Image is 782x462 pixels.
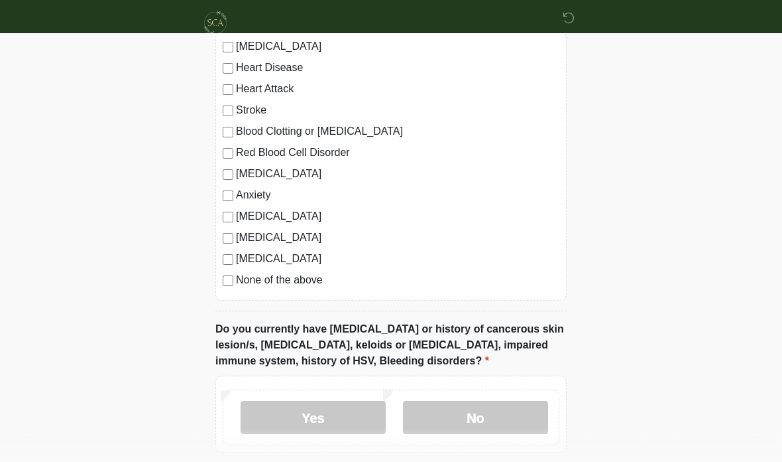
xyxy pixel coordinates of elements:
[236,60,559,76] label: Heart Disease
[236,188,559,204] label: Anxiety
[215,322,567,370] label: Do you currently have [MEDICAL_DATA] or history of cancerous skin lesion/s, [MEDICAL_DATA], keloi...
[236,209,559,225] label: [MEDICAL_DATA]
[202,10,229,37] img: Skinchic Dallas Logo
[236,103,559,119] label: Stroke
[223,149,233,159] input: Red Blood Cell Disorder
[241,402,386,435] label: Yes
[223,276,233,287] input: None of the above
[236,124,559,140] label: Blood Clotting or [MEDICAL_DATA]
[236,82,559,98] label: Heart Attack
[223,127,233,138] input: Blood Clotting or [MEDICAL_DATA]
[236,39,559,55] label: [MEDICAL_DATA]
[223,64,233,74] input: Heart Disease
[236,273,559,289] label: None of the above
[403,402,548,435] label: No
[223,255,233,266] input: [MEDICAL_DATA]
[223,212,233,223] input: [MEDICAL_DATA]
[223,191,233,202] input: Anxiety
[223,85,233,96] input: Heart Attack
[236,167,559,183] label: [MEDICAL_DATA]
[236,252,559,268] label: [MEDICAL_DATA]
[223,170,233,181] input: [MEDICAL_DATA]
[236,145,559,161] label: Red Blood Cell Disorder
[236,230,559,246] label: [MEDICAL_DATA]
[223,234,233,244] input: [MEDICAL_DATA]
[223,106,233,117] input: Stroke
[223,42,233,53] input: [MEDICAL_DATA]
